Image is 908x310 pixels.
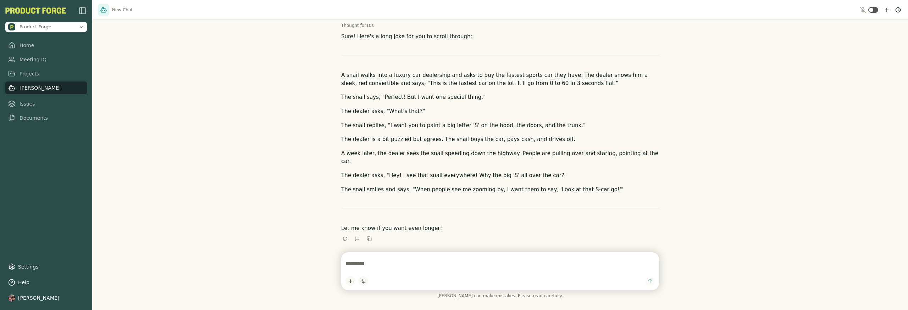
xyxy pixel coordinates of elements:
a: Settings [5,260,87,273]
p: The dealer asks, "Hey! I see that snail everywhere! Why the big 'S' all over the car?" [341,171,659,180]
p: The snail replies, "I want you to paint a big letter 'S' on the hood, the doors, and the trunk." [341,122,659,130]
button: Add content to chat [345,276,355,286]
span: New Chat [112,7,133,13]
button: PF-Logo [5,7,66,14]
a: Meeting IQ [5,53,87,66]
button: Open organization switcher [5,22,87,32]
button: Send message [645,276,655,286]
img: profile [8,294,15,301]
button: Copy to clipboard [365,235,373,243]
p: The dealer is a bit puzzled but agrees. The snail buys the car, pays cash, and drives off. [341,135,659,143]
button: Help [5,276,87,289]
a: Projects [5,67,87,80]
a: Home [5,39,87,52]
p: A snail walks into a luxury car dealership and asks to buy the fastest sports car they have. The ... [341,71,659,87]
p: Let me know if you want even longer! [341,224,659,232]
p: A week later, the dealer sees the snail speeding down the highway. People are pulling over and st... [341,150,659,165]
p: The dealer asks, "What's that?" [341,107,659,115]
p: The snail smiles and says, "When people see me zooming by, I want them to say, 'Look at that S-ca... [341,186,659,194]
a: [PERSON_NAME] [5,81,87,94]
button: New chat [882,6,891,14]
button: Start dictation [358,276,368,286]
p: The snail says, "Perfect! But I want one special thing." [341,93,659,101]
button: Retry [341,235,349,243]
p: Sure! Here's a long joke for you to scroll through: [341,33,659,41]
img: sidebar [78,6,87,15]
span: Product Forge [20,24,51,30]
button: Give Feedback [353,235,361,243]
button: [PERSON_NAME] [5,292,87,304]
a: Issues [5,97,87,110]
button: Toggle ambient mode [868,7,878,13]
a: Documents [5,112,87,124]
button: Chat history [894,6,902,14]
img: Product Forge [8,23,15,30]
div: Thought for 10 s [341,23,659,28]
img: Product Forge [5,7,66,14]
span: [PERSON_NAME] can make mistakes. Please read carefully. [341,293,659,299]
